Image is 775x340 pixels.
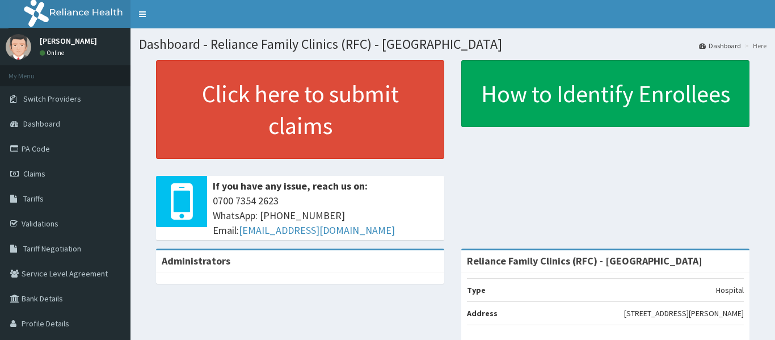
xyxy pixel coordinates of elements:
[467,285,486,295] b: Type
[624,308,744,319] p: [STREET_ADDRESS][PERSON_NAME]
[23,94,81,104] span: Switch Providers
[23,194,44,204] span: Tariffs
[162,254,230,267] b: Administrators
[716,284,744,296] p: Hospital
[40,49,67,57] a: Online
[213,194,439,237] span: 0700 7354 2623 WhatsApp: [PHONE_NUMBER] Email:
[467,254,702,267] strong: Reliance Family Clinics (RFC) - [GEOGRAPHIC_DATA]
[461,60,749,127] a: How to Identify Enrollees
[23,244,81,254] span: Tariff Negotiation
[467,308,498,318] b: Address
[156,60,444,159] a: Click here to submit claims
[23,119,60,129] span: Dashboard
[213,179,368,192] b: If you have any issue, reach us on:
[40,37,97,45] p: [PERSON_NAME]
[742,41,766,51] li: Here
[6,34,31,60] img: User Image
[239,224,395,237] a: [EMAIL_ADDRESS][DOMAIN_NAME]
[699,41,741,51] a: Dashboard
[23,169,45,179] span: Claims
[139,37,766,52] h1: Dashboard - Reliance Family Clinics (RFC) - [GEOGRAPHIC_DATA]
